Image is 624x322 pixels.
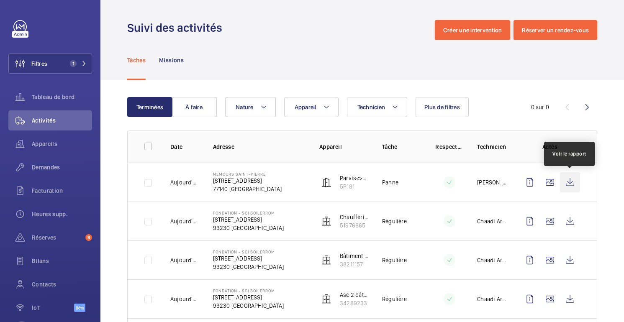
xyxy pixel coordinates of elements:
[32,187,63,194] font: Facturation
[435,143,483,150] font: Respecter le délai
[477,179,519,186] font: [PERSON_NAME]
[87,235,90,240] font: 9
[552,150,586,158] div: Voir le rapport
[340,175,397,181] font: Parvis<>Accès Hall BV
[127,97,172,117] button: Terminées
[340,222,365,229] font: 51976865
[321,255,331,265] img: elevator.svg
[347,97,408,117] button: Technicien
[340,183,354,190] font: 5P181
[32,258,49,264] font: Bilans
[522,27,589,33] font: Réserver un rendez-vous
[32,94,74,100] font: Tableau de bord
[213,143,234,150] font: Adresse
[416,97,469,117] button: Plus de filtres
[321,177,331,187] img: automatic_door.svg
[340,261,363,268] font: 38211157
[72,61,74,66] font: 1
[32,164,60,171] font: Demandes
[127,57,146,64] font: Tâches
[32,234,56,241] font: Réserves
[382,179,398,186] font: Panne
[382,296,407,302] font: Régulière
[477,296,513,302] font: Chaadi Arabat
[213,294,262,301] font: [STREET_ADDRESS]
[8,54,92,74] button: Filtres1
[31,60,47,67] font: Filtres
[213,288,275,293] font: Fondation - SCI BOILERROM
[159,57,184,64] font: Missions
[136,104,163,110] font: Terminées
[76,305,84,310] font: Bêta
[284,97,339,117] button: Appareil
[213,249,275,254] font: Fondation - SCI BOILERROM
[319,143,342,150] font: Appareil
[32,141,57,147] font: Appareils
[32,304,40,311] font: IoT
[170,257,201,263] font: Aujourd'hui
[213,302,284,309] font: 93230 [GEOGRAPHIC_DATA]
[340,300,367,307] font: 34289233
[321,294,331,304] img: elevator.svg
[213,263,284,270] font: 93230 [GEOGRAPHIC_DATA]
[170,179,201,186] font: Aujourd'hui
[424,104,460,110] font: Plus de filtres
[225,97,276,117] button: Nature
[170,143,182,150] font: Date
[382,218,407,225] font: Régulière
[435,20,511,40] button: Créer une intervention
[236,104,254,110] font: Nature
[542,143,557,150] font: Actes
[32,211,68,217] font: Heures supp.
[514,20,597,40] button: Réserver un rendez-vous
[170,296,201,302] font: Aujourd'hui
[295,104,316,110] font: Appareil
[382,257,407,263] font: Régulière
[127,20,222,35] font: Suivi des activités
[321,216,331,226] img: elevator.svg
[357,104,385,110] font: Technicien
[185,104,203,110] font: À faire
[32,117,56,124] font: Activités
[213,177,262,184] font: [STREET_ADDRESS]
[213,216,262,223] font: [STREET_ADDRESS]
[477,143,506,150] font: Technicien
[213,186,282,192] font: 77140 [GEOGRAPHIC_DATA]
[213,255,262,262] font: [STREET_ADDRESS]
[340,253,376,259] font: Bâtiment Wolf
[477,257,513,263] font: Chaadi Arabat
[213,171,266,176] font: NEMOURS SAINT-PIERRE
[382,143,398,150] font: Tâche
[172,97,217,117] button: À faire
[443,27,502,33] font: Créer une intervention
[32,281,56,288] font: Contacts
[477,218,513,225] font: Chaadi Arabat
[531,104,549,110] font: 0 sur 0
[170,218,201,225] font: Aujourd'hui
[340,291,399,298] font: Asc 2 bâtiment Nocard
[340,214,404,220] font: Chaufferie Monte charge
[213,225,284,231] font: 93230 [GEOGRAPHIC_DATA]
[213,210,275,215] font: Fondation - SCI BOILERROM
